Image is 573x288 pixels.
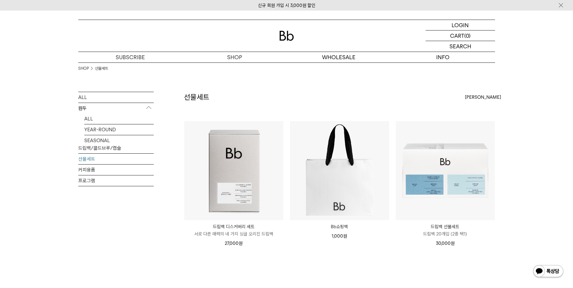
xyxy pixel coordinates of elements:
[78,165,154,175] a: 커피용품
[450,30,464,41] p: CART
[436,241,455,246] span: 30,000
[78,143,154,153] a: 드립백/콜드브루/캡슐
[84,135,154,146] a: SEASONAL
[84,124,154,135] a: YEAR-ROUND
[287,52,391,62] p: WHOLESALE
[533,264,564,279] img: 카카오톡 채널 1:1 채팅 버튼
[464,30,471,41] p: (0)
[279,31,294,41] img: 로고
[95,66,108,72] a: 선물세트
[184,121,283,220] img: 드립백 디스커버리 세트
[449,41,471,52] p: SEARCH
[184,223,283,238] a: 드립백 디스커버리 세트 서로 다른 매력의 네 가지 싱글 오리진 드립백
[396,223,495,230] p: 드립백 선물세트
[78,154,154,164] a: 선물세트
[396,121,495,220] img: 드립백 선물세트
[184,230,283,238] p: 서로 다른 매력의 네 가지 싱글 오리진 드립백
[78,92,154,103] a: ALL
[78,52,182,62] a: SUBSCRIBE
[396,223,495,238] a: 드립백 선물세트 드립백 20개입 (2종 택1)
[332,233,347,239] span: 1,000
[451,241,455,246] span: 원
[182,52,287,62] a: SHOP
[465,94,501,101] span: [PERSON_NAME]
[452,20,469,30] p: LOGIN
[426,20,495,30] a: LOGIN
[258,3,315,8] a: 신규 회원 가입 시 3,000원 할인
[239,241,243,246] span: 원
[290,223,389,230] a: Bb쇼핑백
[184,92,209,102] h2: 선물세트
[290,121,389,220] img: Bb쇼핑백
[391,52,495,62] p: INFO
[396,230,495,238] p: 드립백 20개입 (2종 택1)
[343,233,347,239] span: 원
[84,114,154,124] a: ALL
[184,223,283,230] p: 드립백 디스커버리 세트
[78,103,154,114] p: 원두
[426,30,495,41] a: CART (0)
[78,175,154,186] a: 프로그램
[78,66,89,72] a: SHOP
[225,241,243,246] span: 27,000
